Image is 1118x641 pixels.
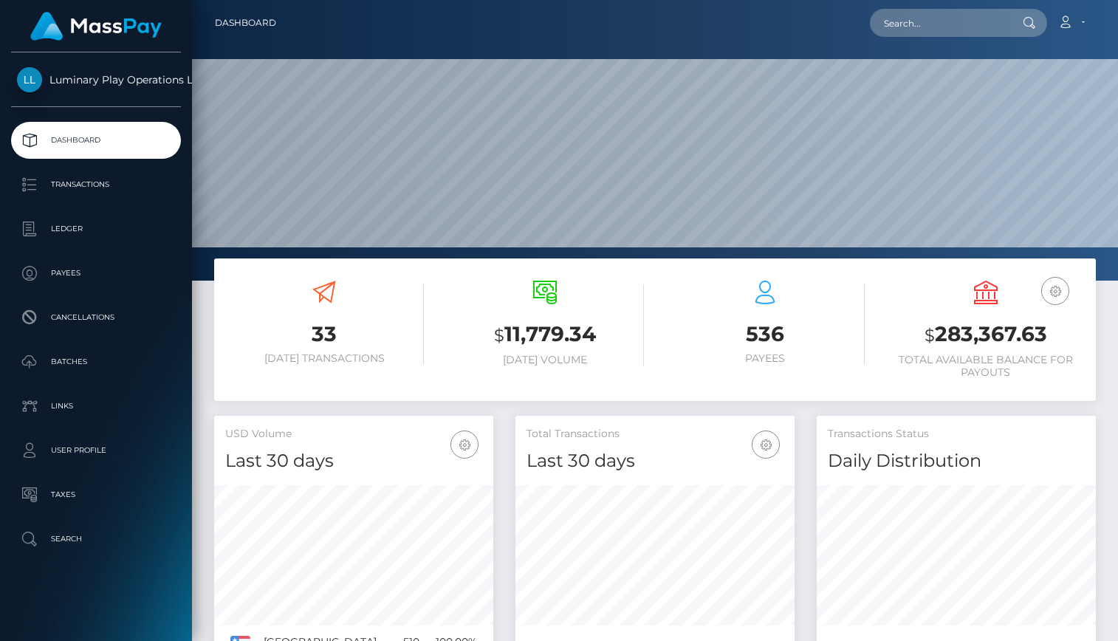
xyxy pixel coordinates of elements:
[666,352,865,365] h6: Payees
[17,395,175,417] p: Links
[17,484,175,506] p: Taxes
[225,448,482,474] h4: Last 30 days
[17,67,42,92] img: Luminary Play Operations Limited
[494,325,504,346] small: $
[11,166,181,203] a: Transactions
[11,388,181,425] a: Links
[11,73,181,86] span: Luminary Play Operations Limited
[11,476,181,513] a: Taxes
[11,521,181,558] a: Search
[30,12,162,41] img: MassPay Logo
[11,299,181,336] a: Cancellations
[925,325,935,346] small: $
[17,439,175,462] p: User Profile
[870,9,1009,37] input: Search...
[17,262,175,284] p: Payees
[11,122,181,159] a: Dashboard
[446,320,645,350] h3: 11,779.34
[225,352,424,365] h6: [DATE] Transactions
[527,448,783,474] h4: Last 30 days
[887,354,1086,379] h6: Total Available Balance for Payouts
[17,174,175,196] p: Transactions
[11,432,181,469] a: User Profile
[17,528,175,550] p: Search
[225,427,482,442] h5: USD Volume
[17,129,175,151] p: Dashboard
[887,320,1086,350] h3: 283,367.63
[17,306,175,329] p: Cancellations
[215,7,276,38] a: Dashboard
[828,448,1085,474] h4: Daily Distribution
[527,427,783,442] h5: Total Transactions
[17,351,175,373] p: Batches
[11,343,181,380] a: Batches
[225,320,424,349] h3: 33
[17,218,175,240] p: Ledger
[11,255,181,292] a: Payees
[828,427,1085,442] h5: Transactions Status
[446,354,645,366] h6: [DATE] Volume
[11,210,181,247] a: Ledger
[666,320,865,349] h3: 536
